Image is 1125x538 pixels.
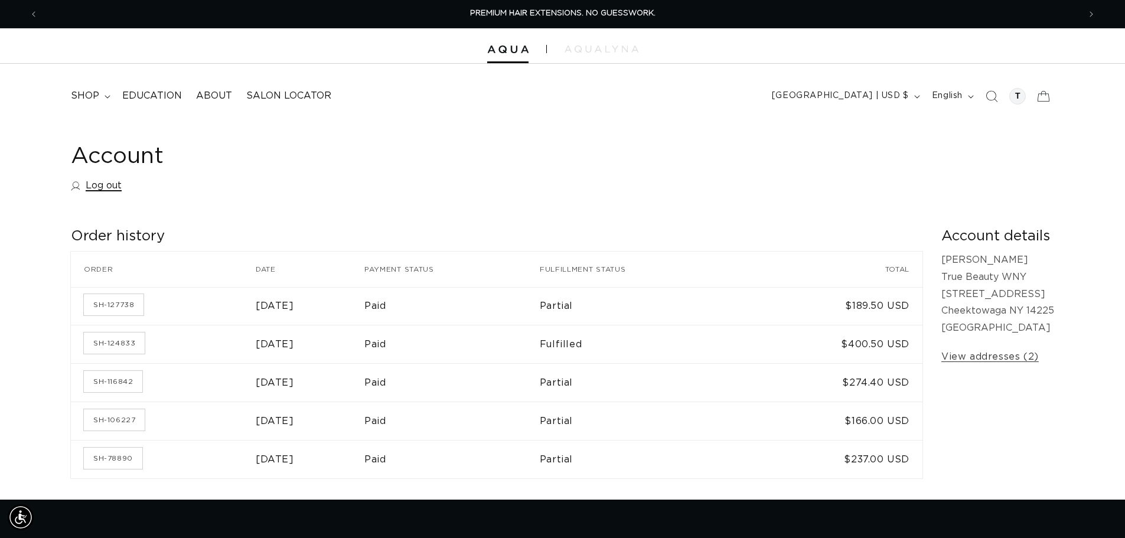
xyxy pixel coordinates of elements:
[772,90,909,102] span: [GEOGRAPHIC_DATA] | USD $
[941,348,1039,366] a: View addresses (2)
[364,325,540,363] td: Paid
[239,83,338,109] a: Salon Locator
[256,340,294,349] time: [DATE]
[71,142,1054,171] h1: Account
[71,227,922,246] h2: Order history
[540,363,750,402] td: Partial
[941,227,1054,246] h2: Account details
[364,440,540,478] td: Paid
[115,83,189,109] a: Education
[364,252,540,287] th: Payment status
[750,363,922,402] td: $274.40 USD
[196,90,232,102] span: About
[71,252,256,287] th: Order
[979,83,1005,109] summary: Search
[540,287,750,325] td: Partial
[256,301,294,311] time: [DATE]
[256,378,294,387] time: [DATE]
[8,504,34,530] div: Accessibility Menu
[64,83,115,109] summary: shop
[189,83,239,109] a: About
[540,440,750,478] td: Partial
[750,287,922,325] td: $189.50 USD
[540,402,750,440] td: Partial
[1078,3,1104,25] button: Next announcement
[256,252,364,287] th: Date
[487,45,529,54] img: Aqua Hair Extensions
[21,3,47,25] button: Previous announcement
[256,416,294,426] time: [DATE]
[71,90,99,102] span: shop
[750,252,922,287] th: Total
[470,9,656,17] span: PREMIUM HAIR EXTENSIONS. NO GUESSWORK.
[84,294,144,315] a: Order number SH-127738
[364,363,540,402] td: Paid
[750,325,922,363] td: $400.50 USD
[540,325,750,363] td: Fulfilled
[750,402,922,440] td: $166.00 USD
[364,287,540,325] td: Paid
[246,90,331,102] span: Salon Locator
[84,332,145,354] a: Order number SH-124833
[925,85,979,107] button: English
[941,252,1054,337] p: [PERSON_NAME] True Beauty WNY [STREET_ADDRESS] Cheektowaga NY 14225 [GEOGRAPHIC_DATA]
[84,409,145,431] a: Order number SH-106227
[256,455,294,464] time: [DATE]
[765,85,925,107] button: [GEOGRAPHIC_DATA] | USD $
[84,448,142,469] a: Order number SH-78890
[565,45,638,53] img: aqualyna.com
[750,440,922,478] td: $237.00 USD
[932,90,963,102] span: English
[84,371,142,392] a: Order number SH-116842
[122,90,182,102] span: Education
[540,252,750,287] th: Fulfillment status
[71,177,122,194] a: Log out
[364,402,540,440] td: Paid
